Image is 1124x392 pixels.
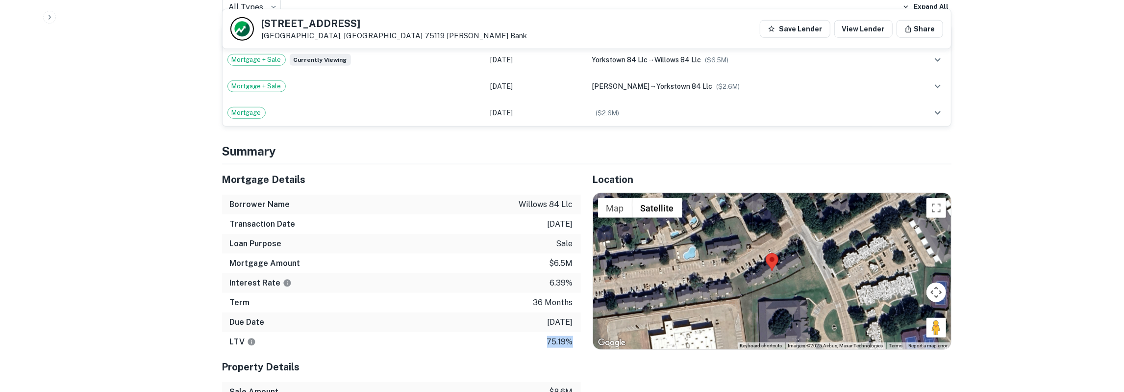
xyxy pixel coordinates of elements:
h6: LTV [230,336,256,348]
span: Currently viewing [290,54,351,66]
span: [PERSON_NAME] [592,82,649,90]
iframe: Chat Widget [1075,314,1124,361]
span: Mortgage [228,108,265,118]
button: Map camera controls [926,283,946,302]
span: yorkstown 84 llc [656,82,712,90]
p: 75.19% [547,336,573,348]
span: ($ 2.6M ) [596,109,619,117]
span: willows 84 llc [654,56,701,64]
td: [DATE] [485,73,587,100]
span: yorkstown 84 llc [592,56,648,64]
p: 36 months [533,297,573,309]
h6: Interest Rate [230,277,292,289]
h6: Loan Purpose [230,238,282,250]
a: Terms (opens in new tab) [889,343,903,348]
h6: Mortgage Amount [230,258,300,269]
p: 6.39% [550,277,573,289]
a: [PERSON_NAME] Bank [447,31,527,40]
button: expand row [929,52,946,68]
button: Share [897,20,943,38]
td: [DATE] [485,100,587,126]
p: willows 84 llc [519,199,573,210]
span: ($ 6.5M ) [705,56,728,64]
h6: Borrower Name [230,199,290,210]
span: Imagery ©2025 Airbus, Maxar Technologies [788,343,883,348]
h5: [STREET_ADDRESS] [262,19,527,28]
button: Keyboard shortcuts [740,342,782,349]
button: expand row [929,105,946,121]
svg: LTVs displayed on the website are for informational purposes only and may be reported incorrectly... [247,338,256,346]
button: Drag Pegman onto the map to open Street View [926,318,946,338]
h4: Summary [222,142,951,160]
div: → [592,54,893,65]
p: [DATE] [548,316,573,328]
div: → [592,81,893,92]
h5: Property Details [222,360,581,374]
td: [DATE] [485,47,587,73]
h6: Term [230,297,250,309]
span: Mortgage + Sale [228,55,285,65]
p: [GEOGRAPHIC_DATA], [GEOGRAPHIC_DATA] 75119 [262,31,527,40]
button: Show satellite imagery [632,198,682,218]
button: Save Lender [760,20,830,38]
a: Open this area in Google Maps (opens a new window) [596,337,628,349]
img: Google [596,337,628,349]
span: ($ 2.6M ) [716,83,740,90]
a: Report a map error [909,343,948,348]
h6: Transaction Date [230,218,296,230]
h5: Location [593,172,951,187]
p: [DATE] [548,218,573,230]
button: expand row [929,78,946,95]
p: sale [556,238,573,250]
p: $6.5m [550,258,573,269]
svg: The interest rates displayed on the website are for informational purposes only and may be report... [283,279,292,287]
a: View Lender [834,20,893,38]
h6: Due Date [230,316,265,328]
h5: Mortgage Details [222,172,581,187]
button: Toggle fullscreen view [926,198,946,218]
button: Show street map [598,198,632,218]
span: Mortgage + Sale [228,81,285,91]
